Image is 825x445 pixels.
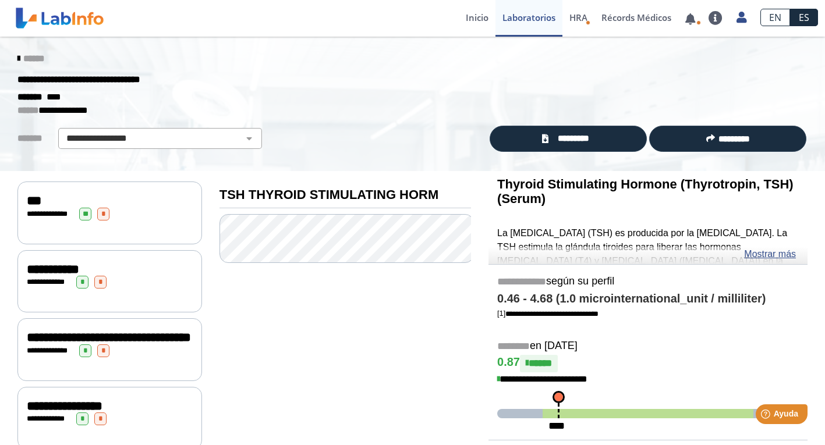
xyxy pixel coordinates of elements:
a: ES [790,9,818,26]
a: EN [760,9,790,26]
h4: 0.46 - 4.68 (1.0 microinternational_unit / milliliter) [497,292,799,306]
iframe: Help widget launcher [721,400,812,432]
p: La [MEDICAL_DATA] (TSH) es producida por la [MEDICAL_DATA]. La TSH estimula la glándula tiroides ... [497,226,799,337]
b: TSH THYROID STIMULATING HORM [219,187,438,202]
a: Mostrar más [744,247,796,261]
a: [1] [497,309,599,318]
h5: según su perfil [497,275,799,289]
h4: 0.87 [497,355,799,372]
b: Thyroid Stimulating Hormone (Thyrotropin, TSH) (Serum) [497,177,794,206]
span: HRA [569,12,587,23]
h5: en [DATE] [497,340,799,353]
